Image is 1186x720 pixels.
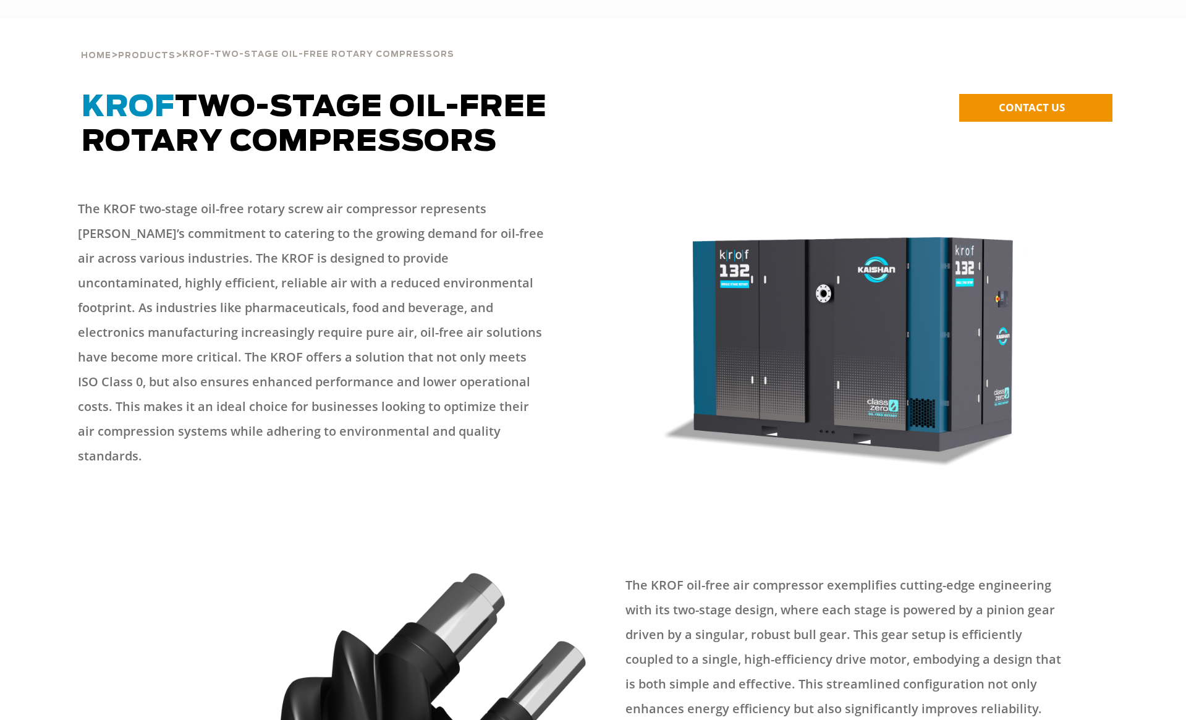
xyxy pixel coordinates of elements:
[959,94,1112,122] a: CONTACT US
[182,51,454,59] span: KROF-TWO-STAGE OIL-FREE ROTARY COMPRESSORS
[118,49,176,61] a: Products
[601,203,1106,486] img: krof132
[81,49,111,61] a: Home
[82,93,175,122] span: KROF
[118,52,176,60] span: Products
[82,93,547,157] span: TWO-STAGE OIL-FREE ROTARY COMPRESSORS
[78,197,544,468] p: The KROF two-stage oil-free rotary screw air compressor represents [PERSON_NAME]’s commitment to ...
[81,52,111,60] span: Home
[81,19,1105,66] div: > >
[999,100,1065,114] span: CONTACT US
